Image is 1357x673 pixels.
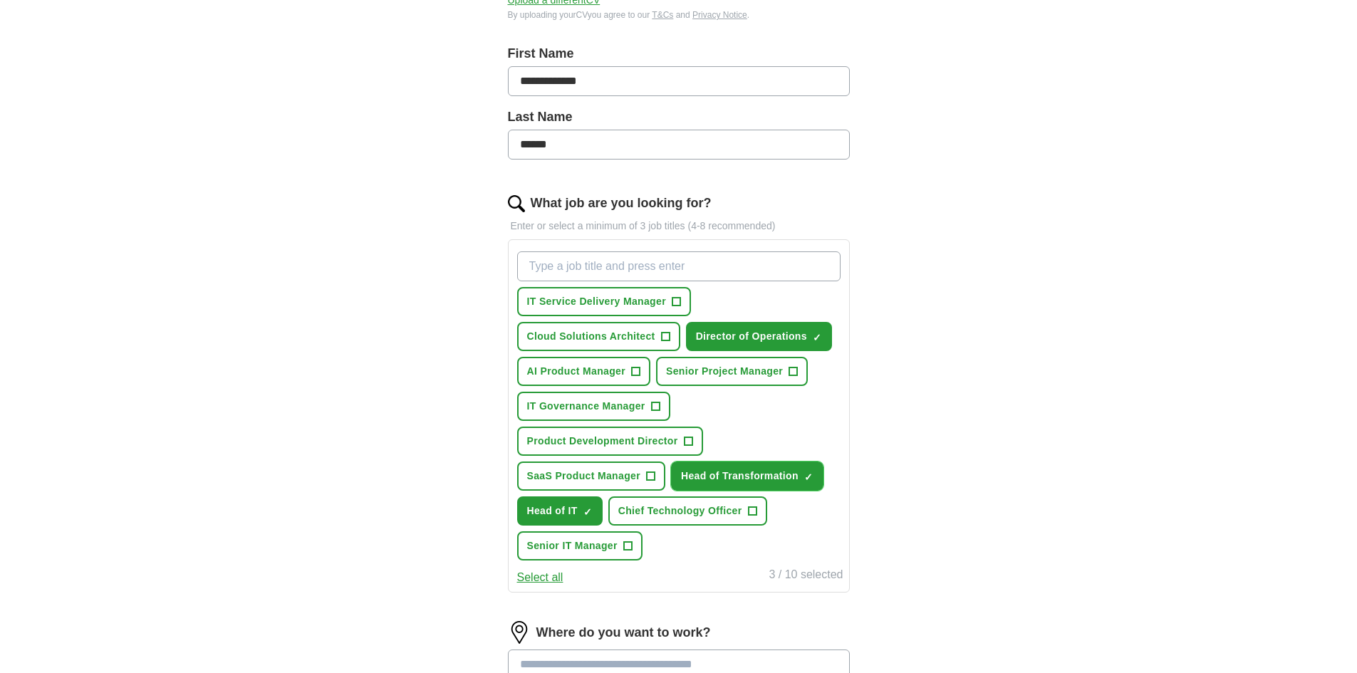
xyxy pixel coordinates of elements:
label: First Name [508,44,850,63]
span: ✓ [583,506,592,518]
span: Chief Technology Officer [618,504,742,518]
div: By uploading your CV you agree to our and . [508,9,850,21]
span: ✓ [804,471,813,483]
span: Director of Operations [696,329,807,344]
span: Senior Project Manager [666,364,783,379]
button: Head of Transformation✓ [671,461,823,491]
span: AI Product Manager [527,364,626,379]
a: T&Cs [652,10,673,20]
button: Senior Project Manager [656,357,808,386]
img: search.png [508,195,525,212]
label: What job are you looking for? [531,194,712,213]
span: Head of IT [527,504,578,518]
div: 3 / 10 selected [769,566,843,586]
button: SaaS Product Manager [517,461,666,491]
p: Enter or select a minimum of 3 job titles (4-8 recommended) [508,219,850,234]
a: Privacy Notice [692,10,747,20]
button: Select all [517,569,563,586]
button: Cloud Solutions Architect [517,322,680,351]
button: Chief Technology Officer [608,496,767,526]
input: Type a job title and press enter [517,251,841,281]
span: Cloud Solutions Architect [527,329,655,344]
span: IT Service Delivery Manager [527,294,666,309]
span: Senior IT Manager [527,538,618,553]
button: Director of Operations✓ [686,322,832,351]
button: Product Development Director [517,427,703,456]
span: ✓ [813,332,821,343]
button: AI Product Manager [517,357,651,386]
button: Senior IT Manager [517,531,643,560]
button: IT Governance Manager [517,392,670,421]
label: Last Name [508,108,850,127]
span: SaaS Product Manager [527,469,641,484]
button: Head of IT✓ [517,496,603,526]
label: Where do you want to work? [536,623,711,642]
img: location.png [508,621,531,644]
button: IT Service Delivery Manager [517,287,691,316]
span: Head of Transformation [681,469,799,484]
span: Product Development Director [527,434,678,449]
span: IT Governance Manager [527,399,645,414]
